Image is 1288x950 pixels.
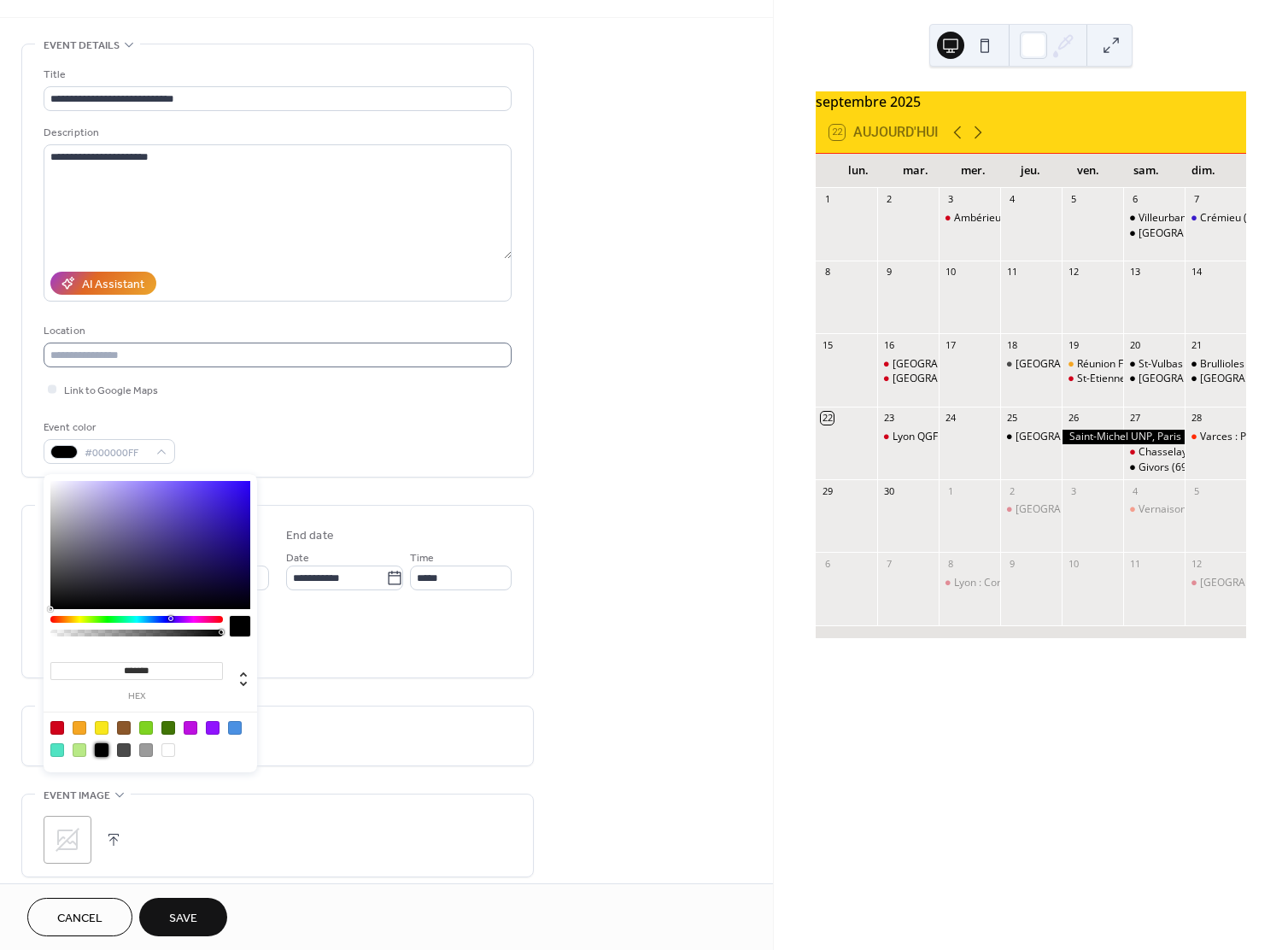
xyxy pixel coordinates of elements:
[944,484,957,497] div: 1
[1067,412,1080,425] div: 26
[1005,193,1018,206] div: 4
[1123,226,1185,241] div: Lyon. Libération
[821,557,834,570] div: 6
[1139,211,1270,226] div: Villeurbanne (69) Libération
[1005,412,1018,425] div: 25
[1077,357,1150,372] div: Réunion FARAC
[44,124,508,142] div: Description
[1062,357,1123,372] div: Réunion FARAC
[161,721,175,735] div: #417505
[1123,502,1185,517] div: Vernaison (69) Saint-Michel
[1185,576,1246,590] div: Lyon. Messe des Armées
[1190,266,1203,279] div: 14
[877,372,939,386] div: Lyon. Montluc
[821,266,834,279] div: 8
[228,721,242,735] div: #4A90E2
[829,154,887,188] div: lun.
[169,910,197,928] span: Save
[1067,193,1080,206] div: 5
[939,576,1000,590] div: Lyon : Conférence désinformation
[821,338,834,351] div: 15
[1128,193,1141,206] div: 6
[1067,557,1080,570] div: 10
[1190,338,1203,351] div: 21
[1117,154,1174,188] div: sam.
[945,154,1002,188] div: mer.
[1067,338,1080,351] div: 19
[139,898,227,936] button: Save
[1123,460,1185,475] div: Givors (69):Harkis
[1190,193,1203,206] div: 7
[944,338,957,351] div: 17
[1067,266,1080,279] div: 12
[1000,502,1062,517] div: Lyon. Dédicace
[1000,357,1062,372] div: Grenoble : Bazeilles
[821,484,834,497] div: 29
[73,743,86,757] div: #B8E986
[1016,357,1169,372] div: [GEOGRAPHIC_DATA] : Bazeilles
[882,484,895,497] div: 30
[95,743,108,757] div: #000000
[1077,372,1209,386] div: St-Etienne. Conf; terrorisme
[816,91,1246,112] div: septembre 2025
[82,276,144,294] div: AI Assistant
[64,382,158,400] span: Link to Google Maps
[877,430,939,444] div: Lyon QGF : aubade
[821,193,834,206] div: 1
[1123,211,1185,226] div: Villeurbanne (69) Libération
[1190,412,1203,425] div: 28
[1000,430,1062,444] div: Lyon : Harkis
[882,193,895,206] div: 2
[893,430,981,444] div: Lyon QGF : aubade
[893,372,1104,386] div: [GEOGRAPHIC_DATA]. [GEOGRAPHIC_DATA]
[944,557,957,570] div: 8
[139,721,153,735] div: #7ED321
[882,557,895,570] div: 7
[1123,372,1185,386] div: Lyon : Journée Patrimoine
[821,412,834,425] div: 22
[1016,430,1157,444] div: [GEOGRAPHIC_DATA] : Harkis
[1190,557,1203,570] div: 12
[944,266,957,279] div: 10
[1123,357,1185,372] div: St-Vulbas (01) : Passeurs du clair de lune
[1139,460,1273,475] div: Givors (69):[PERSON_NAME]
[1005,266,1018,279] div: 11
[1062,372,1123,386] div: St-Etienne. Conf; terrorisme
[1175,154,1232,188] div: dim.
[1005,338,1018,351] div: 18
[85,444,148,462] span: #000000FF
[286,527,334,545] div: End date
[44,816,91,864] div: ;
[893,357,1039,372] div: [GEOGRAPHIC_DATA]. Aviation
[410,549,434,567] span: Time
[954,576,1115,590] div: Lyon : Conférence désinformation
[206,721,220,735] div: #9013FE
[1128,412,1141,425] div: 27
[1067,484,1080,497] div: 3
[50,721,64,735] div: #D0021B
[1190,484,1203,497] div: 5
[1185,430,1246,444] div: Varces : Passation de commandement 7ème BCA
[117,743,131,757] div: #4A4A4A
[44,66,508,84] div: Title
[1185,211,1246,226] div: Crémieu (38) :Bourse Armes
[1062,430,1185,444] div: Saint-Michel UNP, Paris
[1123,445,1185,460] div: Chasselay (69) Tata sénégalais
[50,272,156,295] button: AI Assistant
[1002,154,1059,188] div: jeu.
[882,412,895,425] div: 23
[73,721,86,735] div: #F5A623
[139,743,153,757] div: #9B9B9B
[50,743,64,757] div: #50E3C2
[939,211,1000,226] div: Ambérieu (01) Prise de commandement
[27,898,132,936] a: Cancel
[1005,557,1018,570] div: 9
[117,721,131,735] div: #8B572A
[1005,484,1018,497] div: 2
[57,910,102,928] span: Cancel
[44,37,120,55] span: Event details
[1128,266,1141,279] div: 13
[50,692,223,701] label: hex
[161,743,175,757] div: #FFFFFF
[944,193,957,206] div: 3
